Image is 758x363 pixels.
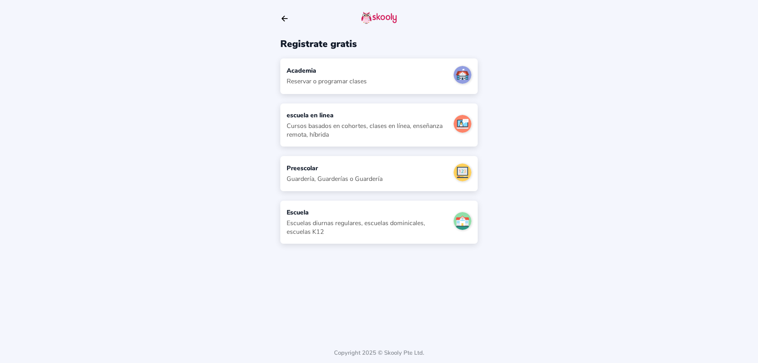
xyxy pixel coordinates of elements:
div: Escuela [287,208,447,217]
div: Guardería, Guarderías o Guardería [287,175,383,183]
div: Preescolar [287,164,383,173]
div: Cursos basados en cohortes, clases en línea, enseñanza remota, híbrida [287,122,447,139]
div: escuela en linea [287,111,447,120]
img: skooly-logo.png [361,11,397,24]
div: Reservar o programar clases [287,77,367,86]
div: Escuelas diurnas regulares, escuelas dominicales, escuelas K12 [287,219,447,236]
button: arrow back outline [280,14,289,23]
div: Registrate gratis [280,38,478,50]
div: Academia [287,66,367,75]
